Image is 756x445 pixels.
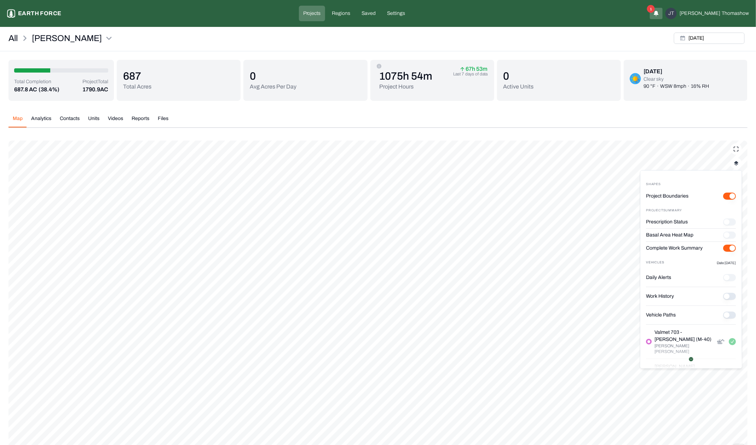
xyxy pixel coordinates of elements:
[39,85,59,94] p: (38.4%)
[674,33,745,44] button: [DATE]
[7,9,15,18] img: earthforce-logo-white-uG4MPadI.svg
[646,182,736,187] div: Shapes
[665,8,749,19] button: JT[PERSON_NAME]Thomashow
[647,5,655,13] span: 1
[644,67,709,76] div: [DATE]
[14,78,59,85] p: Total Completion
[380,82,433,91] p: Project Hours
[646,293,674,300] label: Work History
[665,8,677,19] div: JT
[660,83,687,90] p: WSW 8mph
[646,312,676,319] label: Vehicle Paths
[27,115,56,127] button: Analytics
[653,9,659,18] button: 1
[688,83,690,90] p: ·
[734,161,739,166] img: layerIcon
[644,83,656,90] p: 90 °F
[84,115,104,127] button: Units
[154,115,173,127] button: Files
[717,260,736,266] p: Date [DATE]
[646,245,703,252] label: Complete Work Summary
[8,33,18,44] a: All
[14,85,59,94] button: 687.8 AC(38.4%)
[250,70,296,82] p: 0
[127,115,154,127] button: Reports
[644,76,709,83] p: Clear sky
[362,10,376,17] p: Saved
[387,10,405,17] p: Settings
[32,33,102,44] p: [PERSON_NAME]
[655,329,716,343] p: Valmet 703 - [PERSON_NAME] (M-40)
[123,82,151,91] p: Total Acres
[691,83,709,90] p: 16% RH
[630,73,641,84] img: clear-sky-DDUEQLQN.png
[82,78,108,85] p: Project Total
[460,67,488,71] p: 67h 53m
[503,82,534,91] p: Active Units
[8,115,27,127] button: Map
[646,274,671,281] label: Daily Alerts
[722,10,749,17] span: Thomashow
[18,9,61,18] p: Earth force
[646,218,688,226] label: Prescription Status
[104,115,127,127] button: Videos
[328,6,355,21] a: Regions
[299,6,325,21] a: Projects
[303,10,321,17] p: Projects
[655,343,716,354] p: [PERSON_NAME] [PERSON_NAME]
[56,115,84,127] button: Contacts
[82,85,108,94] p: 1790.9 AC
[358,6,380,21] a: Saved
[680,10,720,17] span: [PERSON_NAME]
[14,85,37,94] p: 687.8 AC
[460,67,464,71] img: arrow
[332,10,351,17] p: Regions
[657,83,659,90] p: ·
[646,208,736,213] div: Project Summary
[454,71,488,77] p: Last 7 days of data
[250,82,296,91] p: Avg Acres Per Day
[646,260,664,266] p: Vehicles
[503,70,534,82] p: 0
[123,70,151,82] p: 687
[380,70,433,82] p: 1075h 54m
[383,6,410,21] a: Settings
[646,192,689,199] label: Project Boundaries
[646,232,694,239] label: Basal Area Heat Map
